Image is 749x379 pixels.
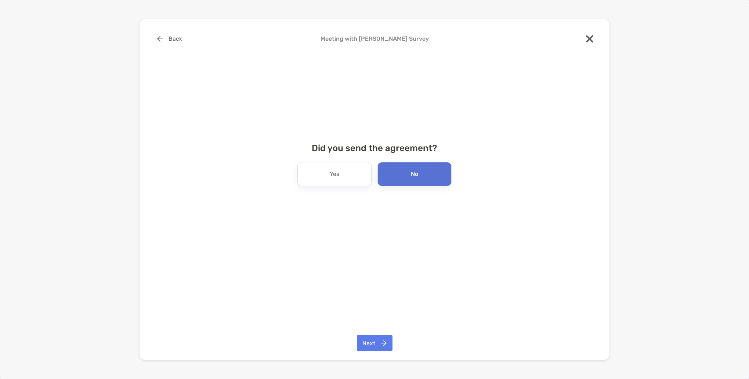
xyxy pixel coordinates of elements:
img: button icon [157,36,163,42]
button: Back [151,31,188,47]
img: close modal [586,35,593,43]
button: Next [357,335,392,351]
p: Yes [330,168,339,180]
p: No [411,168,418,180]
h4: Meeting with [PERSON_NAME] Survey [151,35,598,42]
h4: Did you send the agreement? [151,143,598,153]
img: button icon [381,340,387,346]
